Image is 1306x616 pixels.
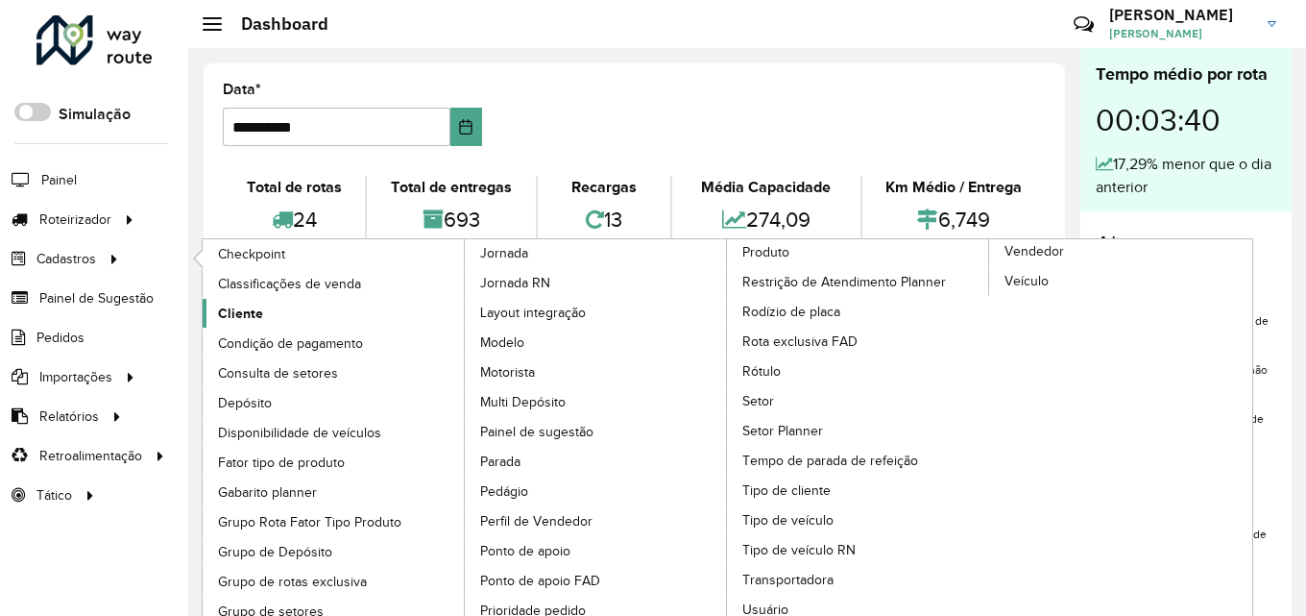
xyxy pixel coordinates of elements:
[677,199,855,240] div: 274,09
[41,170,77,190] span: Painel
[727,267,990,296] a: Restrição de Atendimento Planner
[480,243,528,263] span: Jornada
[203,269,466,298] a: Classificações de venda
[36,328,85,348] span: Pedidos
[36,249,96,269] span: Cadastros
[480,422,593,442] span: Painel de sugestão
[742,332,858,352] span: Rota exclusiva FAD
[218,274,361,294] span: Classificações de venda
[39,446,142,466] span: Retroalimentação
[480,511,593,531] span: Perfil de Vendedor
[480,333,524,353] span: Modelo
[59,103,131,126] label: Simulação
[465,447,728,476] a: Parada
[1096,231,1276,259] h4: Alertas
[465,357,728,386] a: Motorista
[480,452,520,472] span: Parada
[218,453,345,473] span: Fator tipo de produto
[222,13,328,35] h2: Dashboard
[727,297,990,326] a: Rodízio de placa
[543,199,665,240] div: 13
[1004,241,1064,261] span: Vendedor
[218,542,332,562] span: Grupo de Depósito
[480,541,570,561] span: Ponto de apoio
[465,268,728,297] a: Jornada RN
[1096,153,1276,199] div: 17,29% menor que o dia anterior
[727,476,990,505] a: Tipo de cliente
[480,303,586,323] span: Layout integração
[203,567,466,596] a: Grupo de rotas exclusiva
[480,481,528,502] span: Pedágio
[465,536,728,565] a: Ponto de apoio
[727,416,990,445] a: Setor Planner
[1004,271,1049,291] span: Veículo
[742,421,823,441] span: Setor Planner
[203,537,466,566] a: Grupo de Depósito
[742,242,789,262] span: Produto
[203,329,466,357] a: Condição de pagamento
[465,298,728,327] a: Layout integração
[465,566,728,595] a: Ponto de apoio FAD
[203,239,466,268] a: Checkpoint
[727,535,990,564] a: Tipo de veículo RN
[223,78,261,101] label: Data
[203,358,466,387] a: Consulta de setores
[742,540,856,560] span: Tipo de veículo RN
[372,199,530,240] div: 693
[727,386,990,415] a: Setor
[228,199,360,240] div: 24
[218,423,381,443] span: Disponibilidade de veículos
[218,304,263,324] span: Cliente
[1109,25,1253,42] span: [PERSON_NAME]
[218,482,317,503] span: Gabarito planner
[39,209,111,230] span: Roteirizador
[742,480,831,501] span: Tipo de cliente
[543,176,665,199] div: Recargas
[450,108,482,146] button: Choose Date
[203,388,466,417] a: Depósito
[727,357,990,385] a: Rótulo
[480,362,535,382] span: Motorista
[1096,62,1276,87] div: Tempo médio por rota
[742,510,834,530] span: Tipo de veículo
[742,391,774,411] span: Setor
[742,570,834,590] span: Transportadora
[36,485,72,505] span: Tático
[203,299,466,328] a: Cliente
[480,273,550,293] span: Jornada RN
[480,571,600,591] span: Ponto de apoio FAD
[218,333,363,354] span: Condição de pagamento
[742,361,781,382] span: Rótulo
[480,392,566,412] span: Multi Depósito
[203,418,466,447] a: Disponibilidade de veículos
[465,506,728,535] a: Perfil de Vendedor
[867,176,1041,199] div: Km Médio / Entrega
[1063,4,1104,45] a: Contato Rápido
[39,407,99,427] span: Relatórios
[727,446,990,475] a: Tempo de parada de refeição
[727,327,990,356] a: Rota exclusiva FAD
[218,572,367,592] span: Grupo de rotas exclusiva
[465,387,728,416] a: Multi Depósito
[39,367,112,387] span: Importações
[1096,87,1276,153] div: 00:03:40
[1109,6,1253,24] h3: [PERSON_NAME]
[39,288,154,308] span: Painel de Sugestão
[742,272,946,292] span: Restrição de Atendimento Planner
[203,448,466,477] a: Fator tipo de produto
[372,176,530,199] div: Total de entregas
[742,451,918,471] span: Tempo de parada de refeição
[727,505,990,534] a: Tipo de veículo
[727,565,990,594] a: Transportadora
[989,266,1252,295] a: Veículo
[218,393,272,413] span: Depósito
[742,302,840,322] span: Rodízio de placa
[465,328,728,357] a: Modelo
[218,363,338,383] span: Consulta de setores
[465,417,728,446] a: Painel de sugestão
[218,512,401,532] span: Grupo Rota Fator Tipo Produto
[218,244,285,264] span: Checkpoint
[228,176,360,199] div: Total de rotas
[203,478,466,506] a: Gabarito planner
[203,507,466,536] a: Grupo Rota Fator Tipo Produto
